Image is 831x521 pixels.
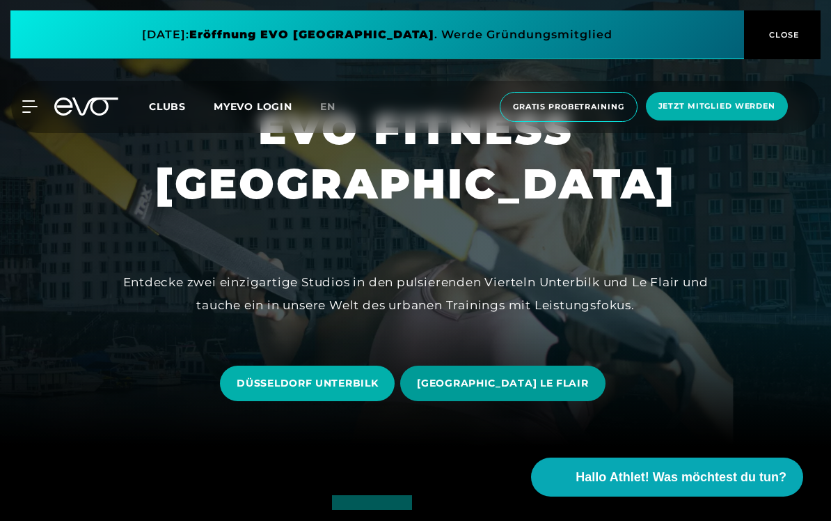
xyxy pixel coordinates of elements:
[658,100,775,112] span: Jetzt Mitglied werden
[531,458,803,497] button: Hallo Athlet! Was möchtest du tun?
[237,376,378,391] span: DÜSSELDORF UNTERBILK
[576,468,786,487] span: Hallo Athlet! Was möchtest du tun?
[220,355,400,412] a: DÜSSELDORF UNTERBILK
[417,376,588,391] span: [GEOGRAPHIC_DATA] LE FLAIR
[149,100,186,113] span: Clubs
[642,92,792,122] a: Jetzt Mitglied werden
[513,101,624,113] span: Gratis Probetraining
[320,99,352,115] a: en
[496,92,642,122] a: Gratis Probetraining
[214,100,292,113] a: MYEVO LOGIN
[123,271,709,316] div: Entdecke zwei einzigartige Studios in den pulsierenden Vierteln Unterbilk und Le Flair und tauche...
[149,100,214,113] a: Clubs
[766,29,800,41] span: CLOSE
[400,355,610,412] a: [GEOGRAPHIC_DATA] LE FLAIR
[11,102,820,211] h1: EVO FITNESS [GEOGRAPHIC_DATA]
[320,100,335,113] span: en
[744,10,821,59] button: CLOSE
